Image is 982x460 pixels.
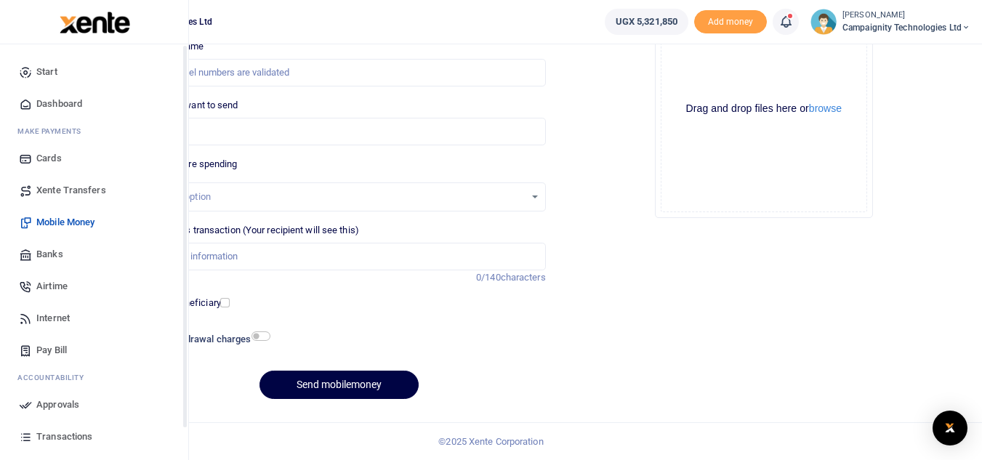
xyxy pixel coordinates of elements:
[36,247,63,262] span: Banks
[132,223,359,238] label: Memo for this transaction (Your recipient will see this)
[12,120,177,142] li: M
[12,206,177,238] a: Mobile Money
[36,429,92,444] span: Transactions
[694,15,767,26] a: Add money
[842,21,970,34] span: Campaignity Technologies Ltd
[605,9,688,35] a: UGX 5,321,850
[12,174,177,206] a: Xente Transfers
[132,118,545,145] input: UGX
[12,366,177,389] li: Ac
[36,398,79,412] span: Approvals
[599,9,694,35] li: Wallet ballance
[36,151,62,166] span: Cards
[12,302,177,334] a: Internet
[933,411,967,445] div: Open Intercom Messenger
[132,243,545,270] input: Enter extra information
[12,270,177,302] a: Airtime
[36,183,106,198] span: Xente Transfers
[501,272,546,283] span: characters
[143,190,524,204] div: Select an option
[28,372,84,383] span: countability
[842,9,970,22] small: [PERSON_NAME]
[694,10,767,34] span: Add money
[12,334,177,366] a: Pay Bill
[36,279,68,294] span: Airtime
[12,142,177,174] a: Cards
[810,9,970,35] a: profile-user [PERSON_NAME] Campaignity Technologies Ltd
[36,65,57,79] span: Start
[12,56,177,88] a: Start
[661,102,866,116] div: Drag and drop files here or
[616,15,677,29] span: UGX 5,321,850
[36,311,70,326] span: Internet
[476,272,501,283] span: 0/140
[694,10,767,34] li: Toup your wallet
[12,421,177,453] a: Transactions
[12,238,177,270] a: Banks
[25,126,81,137] span: ake Payments
[58,16,130,27] a: logo-small logo-large logo-large
[809,103,842,113] button: browse
[810,9,837,35] img: profile-user
[12,389,177,421] a: Approvals
[134,334,264,345] h6: Include withdrawal charges
[132,59,545,86] input: MTN & Airtel numbers are validated
[12,88,177,120] a: Dashboard
[259,371,419,399] button: Send mobilemoney
[60,12,130,33] img: logo-large
[36,215,94,230] span: Mobile Money
[36,97,82,111] span: Dashboard
[36,343,67,358] span: Pay Bill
